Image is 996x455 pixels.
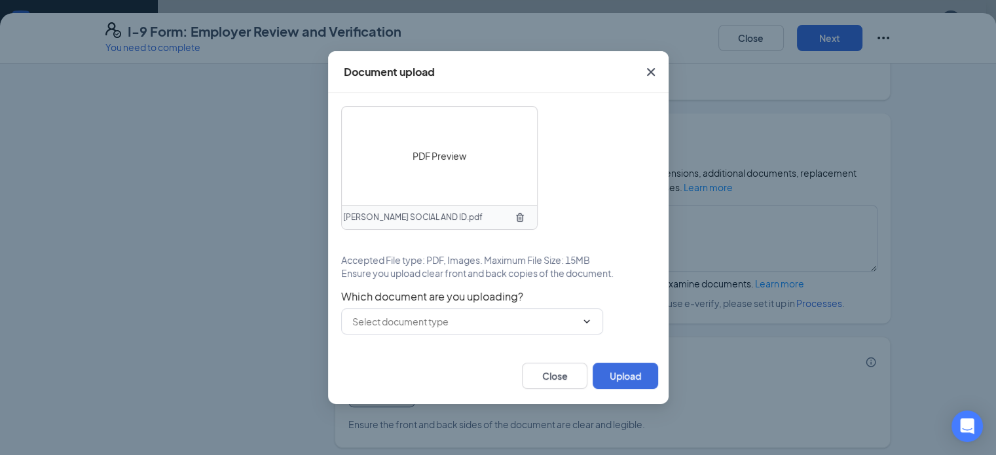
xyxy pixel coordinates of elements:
span: Which document are you uploading? [341,290,655,303]
span: [PERSON_NAME] SOCIAL AND ID.pdf [343,211,483,224]
span: Accepted File type: PDF, Images. Maximum File Size: 15MB [341,253,590,266]
svg: TrashOutline [515,212,525,223]
input: Select document type [352,314,576,329]
svg: ChevronDown [581,316,592,327]
span: Ensure you upload clear front and back copies of the document. [341,266,614,280]
span: PDF Preview [413,149,466,163]
button: Close [633,51,669,93]
button: TrashOutline [509,207,530,228]
button: Close [522,363,587,389]
button: Upload [593,363,658,389]
div: Document upload [344,65,435,79]
div: Open Intercom Messenger [951,410,983,442]
svg: Cross [643,64,659,80]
